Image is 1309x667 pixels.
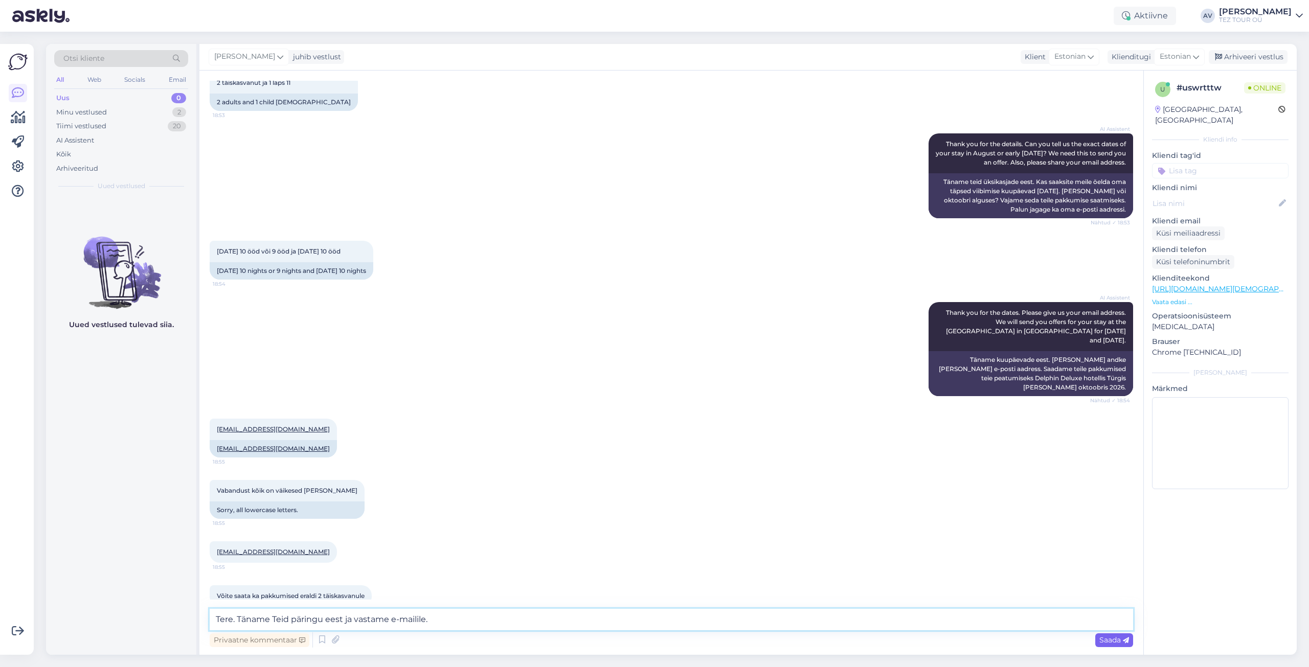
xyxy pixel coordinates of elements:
[210,633,309,647] div: Privaatne kommentaar
[1152,321,1289,332] p: [MEDICAL_DATA]
[217,548,330,556] a: [EMAIL_ADDRESS][DOMAIN_NAME]
[213,519,251,527] span: 18:55
[1160,85,1165,93] span: u
[929,351,1133,396] div: Täname kuupäevade eest. [PERSON_NAME] andke [PERSON_NAME] e-posti aadress. Saadame teile pakkumis...
[8,52,28,72] img: Askly Logo
[56,121,106,131] div: Tiimi vestlused
[1219,16,1292,24] div: TEZ TOUR OÜ
[217,445,330,452] a: [EMAIL_ADDRESS][DOMAIN_NAME]
[1092,125,1130,133] span: AI Assistent
[1244,82,1285,94] span: Online
[214,51,275,62] span: [PERSON_NAME]
[98,181,145,191] span: Uued vestlused
[54,73,66,86] div: All
[172,107,186,118] div: 2
[1201,9,1215,23] div: AV
[1054,51,1086,62] span: Estonian
[1152,336,1289,347] p: Brauser
[946,309,1127,344] span: Thank you for the dates. Please give us your email address. We will send you offers for your stay...
[1152,347,1289,358] p: Chrome [TECHNICAL_ID]
[217,592,365,600] span: Võite saata ka pakkumised eraldi 2 täiskasvanule
[1152,297,1289,307] p: Vaata edasi ...
[1021,52,1046,62] div: Klient
[210,501,365,519] div: Sorry, all lowercase letters.
[122,73,147,86] div: Socials
[213,458,251,466] span: 18:55
[1152,255,1234,269] div: Küsi telefoninumbrit
[1219,8,1292,16] div: [PERSON_NAME]
[210,94,358,111] div: 2 adults and 1 child [DEMOGRAPHIC_DATA]
[1153,198,1277,209] input: Lisa nimi
[1114,7,1176,25] div: Aktiivne
[56,149,71,159] div: Kõik
[217,487,357,494] span: Vabandust kõik on väikesed [PERSON_NAME]
[56,93,70,103] div: Uus
[69,319,174,330] p: Uued vestlused tulevad siia.
[167,73,188,86] div: Email
[217,247,341,255] span: [DATE] 10 ööd või 9 ööd ja [DATE] 10 ööd
[1177,82,1244,94] div: # uswrtttw
[1152,216,1289,226] p: Kliendi email
[213,111,251,119] span: 18:53
[168,121,186,131] div: 20
[1108,52,1151,62] div: Klienditugi
[1155,104,1278,126] div: [GEOGRAPHIC_DATA], [GEOGRAPHIC_DATA]
[46,218,196,310] img: No chats
[1099,635,1129,645] span: Saada
[1152,244,1289,255] p: Kliendi telefon
[63,53,104,64] span: Otsi kliente
[210,609,1133,630] textarea: Tere. Täname Teid päringu eest ja vastame e-mailile.
[1152,383,1289,394] p: Märkmed
[1219,8,1303,24] a: [PERSON_NAME]TEZ TOUR OÜ
[1092,294,1130,302] span: AI Assistent
[1209,50,1288,64] div: Arhiveeri vestlus
[85,73,103,86] div: Web
[217,79,290,86] span: 2 täiskasvanut ja 1 laps 11
[213,280,251,288] span: 18:54
[1090,397,1130,404] span: Nähtud ✓ 18:54
[210,262,373,280] div: [DATE] 10 nights or 9 nights and [DATE] 10 nights
[1152,311,1289,321] p: Operatsioonisüsteem
[936,140,1127,166] span: Thank you for the details. Can you tell us the exact dates of your stay in August or early [DATE]...
[929,173,1133,218] div: Täname teid üksikasjade eest. Kas saaksite meile öelda oma täpsed viibimise kuupäevad [DATE]. [PE...
[1091,219,1130,226] span: Nähtud ✓ 18:53
[1152,150,1289,161] p: Kliendi tag'id
[1152,273,1289,284] p: Klienditeekond
[56,164,98,174] div: Arhiveeritud
[1152,226,1225,240] div: Küsi meiliaadressi
[1152,368,1289,377] div: [PERSON_NAME]
[171,93,186,103] div: 0
[1152,135,1289,144] div: Kliendi info
[56,107,107,118] div: Minu vestlused
[1152,182,1289,193] p: Kliendi nimi
[1152,163,1289,178] input: Lisa tag
[217,425,330,433] a: [EMAIL_ADDRESS][DOMAIN_NAME]
[1160,51,1191,62] span: Estonian
[213,563,251,571] span: 18:55
[56,135,94,146] div: AI Assistent
[289,52,341,62] div: juhib vestlust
